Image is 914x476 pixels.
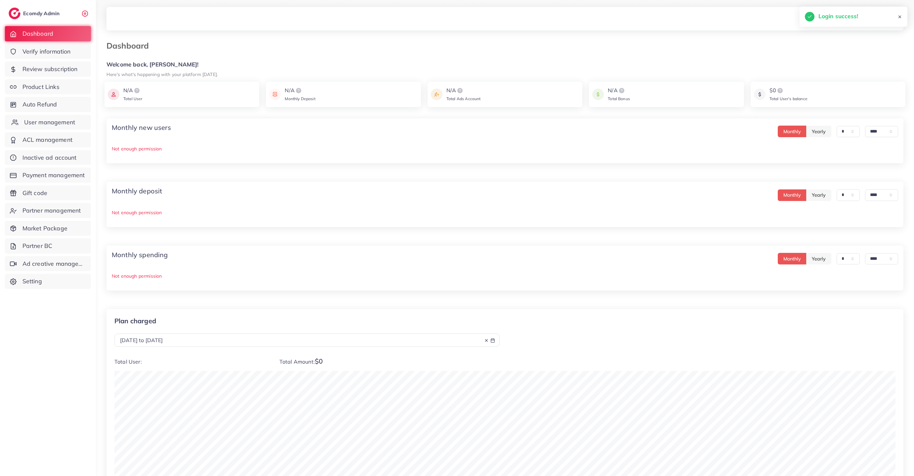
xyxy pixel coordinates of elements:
[22,189,47,197] span: Gift code
[806,126,831,137] button: Yearly
[285,87,315,95] div: N/A
[315,357,323,365] span: $0
[456,87,464,95] img: logo
[112,209,898,217] p: Not enough permission
[285,96,315,101] span: Monthly Deposit
[112,187,162,195] h4: Monthly deposit
[618,87,626,95] img: logo
[106,71,218,77] small: Here's what's happening with your platform [DATE].
[114,317,500,325] p: Plan charged
[818,12,858,20] h5: Login success!
[5,221,91,236] a: Market Package
[24,118,75,127] span: User management
[608,96,630,101] span: Total Bonus
[22,100,57,109] span: Auto Refund
[22,277,42,286] span: Setting
[114,357,269,366] p: Total User:
[9,8,21,19] img: logo
[23,10,61,17] h2: Ecomdy Admin
[106,41,154,51] h3: Dashboard
[112,272,898,280] p: Not enough permission
[22,242,53,250] span: Partner BC
[778,189,807,201] button: Monthly
[106,61,903,68] h5: Welcome back, [PERSON_NAME]!
[120,337,163,343] span: [DATE] to [DATE]
[22,47,71,56] span: Verify information
[5,97,91,112] a: Auto Refund
[5,79,91,95] a: Product Links
[22,136,72,144] span: ACL management
[22,153,77,162] span: Inactive ad account
[5,203,91,218] a: Partner management
[5,185,91,201] a: Gift code
[22,29,53,38] span: Dashboard
[22,65,78,73] span: Review subscription
[754,87,766,102] img: icon payment
[5,256,91,271] a: Ad creative management
[112,124,171,132] h4: Monthly new users
[22,171,85,179] span: Payment management
[295,87,303,95] img: logo
[778,126,807,137] button: Monthly
[5,26,91,41] a: Dashboard
[592,87,604,102] img: icon payment
[5,61,91,77] a: Review subscription
[431,87,442,102] img: icon payment
[5,115,91,130] a: User management
[806,189,831,201] button: Yearly
[5,150,91,165] a: Inactive ad account
[112,251,168,259] h4: Monthly spending
[22,83,60,91] span: Product Links
[5,168,91,183] a: Payment management
[123,96,143,101] span: Total User
[112,145,898,153] p: Not enough permission
[446,96,481,101] span: Total Ads Account
[5,132,91,147] a: ACL management
[806,253,831,264] button: Yearly
[446,87,481,95] div: N/A
[22,224,67,233] span: Market Package
[108,87,119,102] img: icon payment
[5,238,91,254] a: Partner BC
[269,87,281,102] img: icon payment
[769,87,808,95] div: $0
[5,274,91,289] a: Setting
[769,96,808,101] span: Total User’s balance
[279,357,500,366] p: Total Amount:
[9,8,61,19] a: logoEcomdy Admin
[22,259,86,268] span: Ad creative management
[5,44,91,59] a: Verify information
[608,87,630,95] div: N/A
[778,253,807,264] button: Monthly
[776,87,784,95] img: logo
[133,87,141,95] img: logo
[123,87,143,95] div: N/A
[22,206,81,215] span: Partner management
